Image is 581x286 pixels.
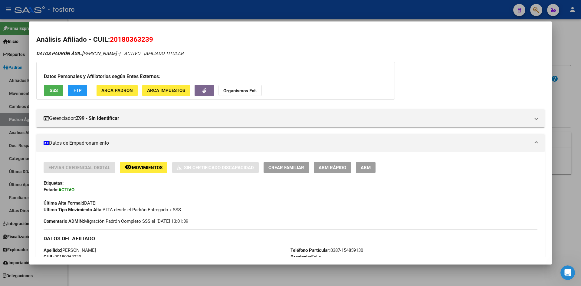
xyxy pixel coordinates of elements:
[147,88,185,94] span: ARCA Impuestos
[44,200,83,206] strong: Última Alta Formal:
[36,51,183,56] i: | ACTIVO |
[44,248,96,253] span: [PERSON_NAME]
[172,162,259,173] button: Sin Certificado Discapacidad
[264,162,309,173] button: Crear Familiar
[44,218,188,225] span: Migración Padrón Completo SSS el [DATE] 13:01:39
[290,254,321,260] span: Salta
[68,85,87,96] button: FTP
[44,207,181,212] span: ALTA desde el Padrón Entregado x SSS
[110,35,153,43] span: 20180363239
[36,35,545,45] h2: Análisis Afiliado - CUIL:
[44,73,387,80] h3: Datos Personales y Afiliatorios según Entes Externos:
[50,88,58,94] span: SSS
[290,248,330,253] strong: Teléfono Particular:
[44,180,64,186] strong: Etiquetas:
[44,254,54,260] strong: CUIL:
[58,187,74,192] strong: ACTIVO
[36,51,119,56] span: [PERSON_NAME] -
[361,165,371,170] span: ABM
[560,265,575,280] iframe: Intercom live chat
[44,85,63,96] button: SSS
[36,134,545,152] mat-expansion-panel-header: Datos de Empadronamiento
[48,165,110,170] span: Enviar Credencial Digital
[142,85,190,96] button: ARCA Impuestos
[97,85,138,96] button: ARCA Padrón
[36,109,545,127] mat-expansion-panel-header: Gerenciador:Z99 - Sin Identificar
[44,219,84,224] strong: Comentario ADMIN:
[74,88,82,94] span: FTP
[356,162,376,173] button: ABM
[44,235,537,242] h3: DATOS DEL AFILIADO
[184,165,254,170] span: Sin Certificado Discapacidad
[125,163,132,171] mat-icon: remove_red_eye
[44,115,530,122] mat-panel-title: Gerenciador:
[290,254,311,260] strong: Provincia:
[44,254,81,260] span: 20180363239
[101,88,133,94] span: ARCA Padrón
[44,200,97,206] span: [DATE]
[120,162,167,173] button: Movimientos
[44,187,58,192] strong: Estado:
[36,51,82,56] strong: DATOS PADRÓN ÁGIL:
[44,140,530,147] mat-panel-title: Datos de Empadronamiento
[314,162,351,173] button: ABM Rápido
[268,165,304,170] span: Crear Familiar
[319,165,346,170] span: ABM Rápido
[223,88,257,94] strong: Organismos Ext.
[132,165,162,170] span: Movimientos
[44,162,115,173] button: Enviar Credencial Digital
[44,248,61,253] strong: Apellido:
[145,51,183,56] span: AFILIADO TITULAR
[76,115,119,122] strong: Z99 - Sin Identificar
[218,85,262,96] button: Organismos Ext.
[290,248,363,253] span: 0387-154859130
[44,207,103,212] strong: Ultimo Tipo Movimiento Alta:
